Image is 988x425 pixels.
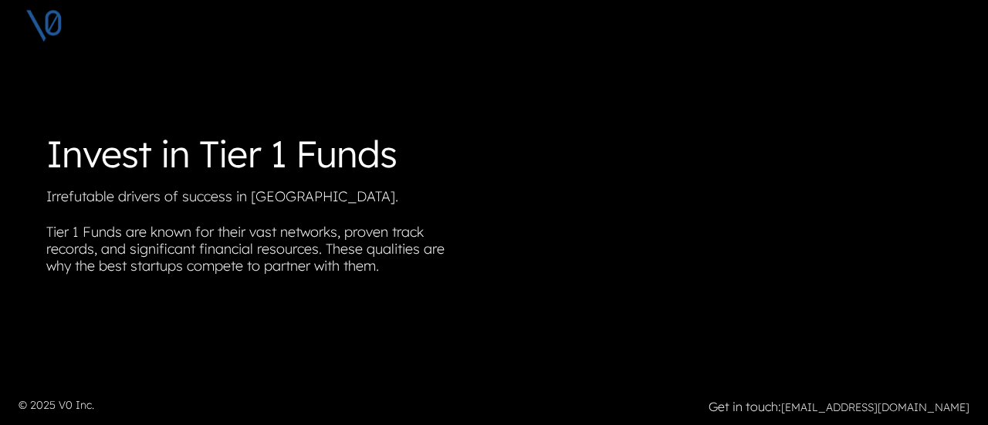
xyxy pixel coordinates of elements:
[19,397,485,413] p: © 2025 V0 Inc.
[46,132,482,177] h1: Invest in Tier 1 Funds
[25,6,63,45] img: V0 logo
[46,224,482,281] p: Tier 1 Funds are known for their vast networks, proven track records, and significant financial r...
[46,188,482,211] p: Irrefutable drivers of success in [GEOGRAPHIC_DATA].
[781,400,969,414] a: [EMAIL_ADDRESS][DOMAIN_NAME]
[709,399,781,414] strong: Get in touch:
